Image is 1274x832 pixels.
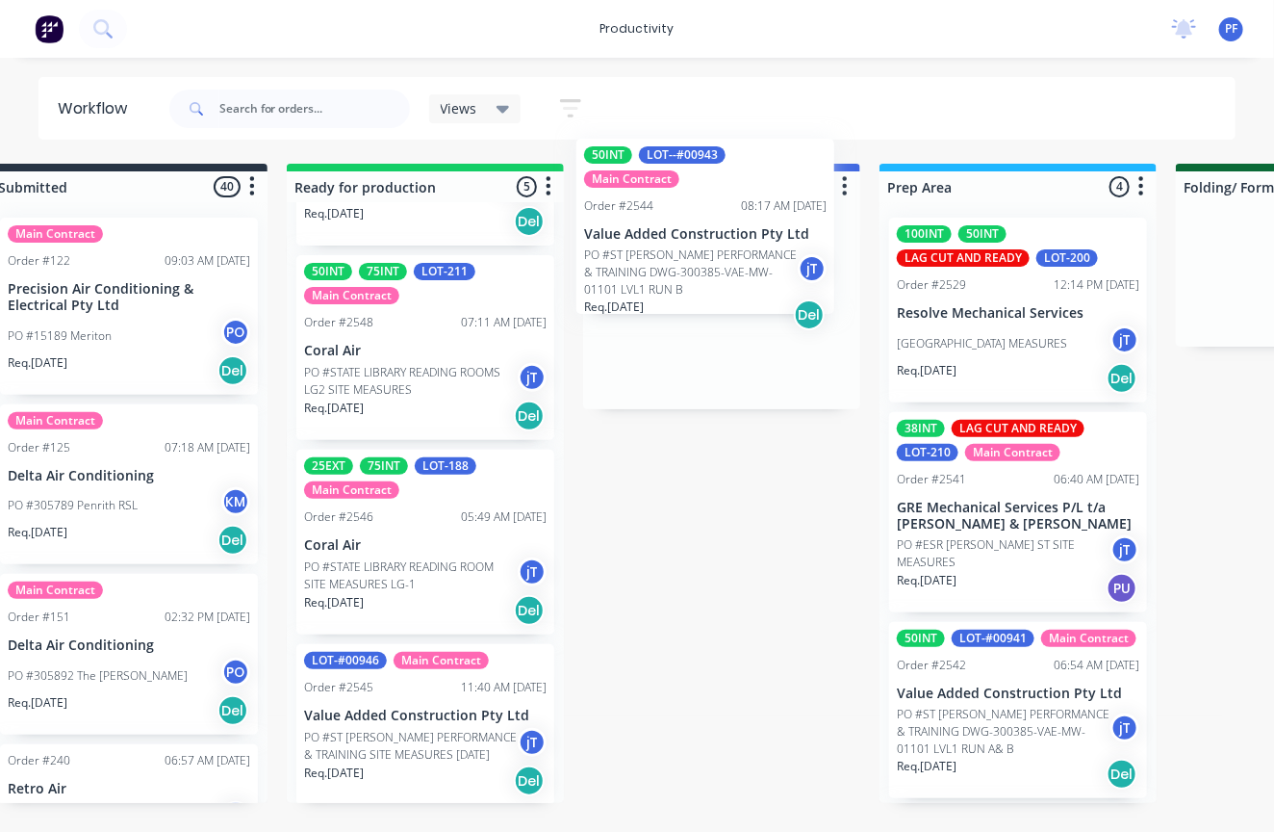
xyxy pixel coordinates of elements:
[58,97,137,120] div: Workflow
[441,98,477,118] span: Views
[35,14,64,43] img: Factory
[591,14,684,43] div: productivity
[1225,20,1237,38] span: PF
[219,90,410,128] input: Search for orders...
